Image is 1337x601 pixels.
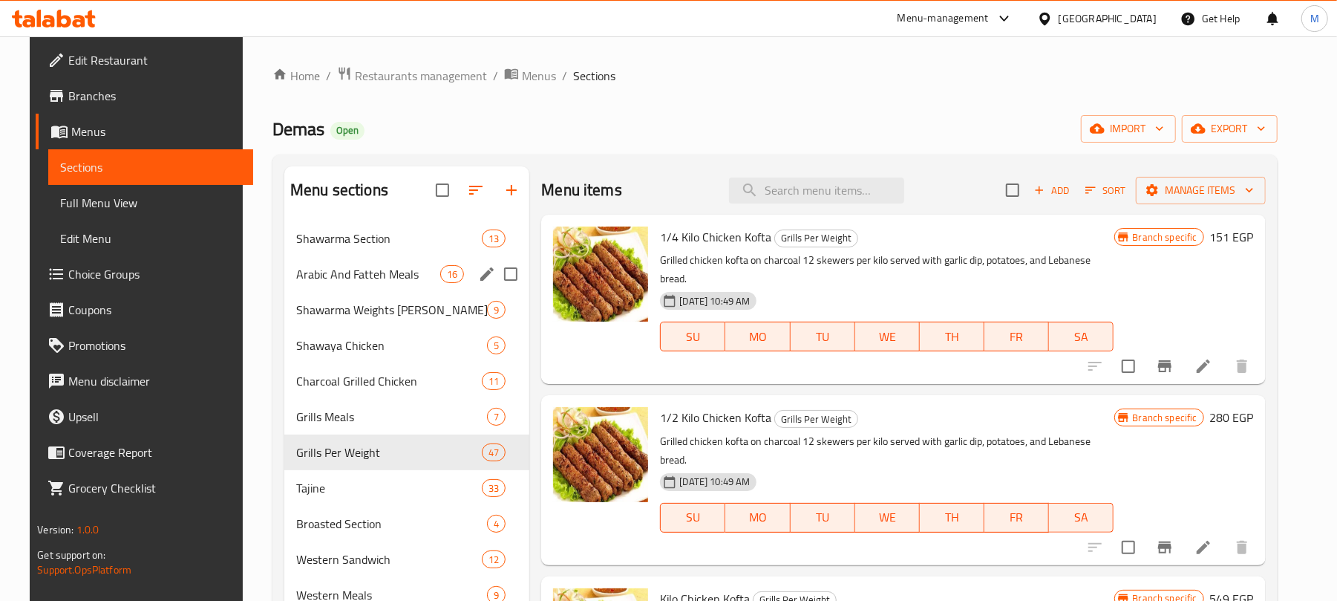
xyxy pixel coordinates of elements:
a: Support.OpsPlatform [37,560,131,579]
div: Tajine33 [284,470,529,506]
a: Coverage Report [36,435,253,470]
span: [DATE] 10:49 AM [673,475,756,489]
span: Get support on: [37,545,105,565]
span: 13 [483,232,505,246]
span: Branch specific [1127,411,1203,425]
span: SU [667,507,719,528]
span: Sections [573,67,615,85]
button: Manage items [1136,177,1266,204]
span: Grills Per Weight [775,230,857,247]
button: delete [1224,348,1260,384]
button: TU [791,322,855,351]
button: TH [920,322,984,351]
div: items [482,444,506,461]
span: 1/4 Kilo Chicken Kofta [660,226,771,248]
span: Choice Groups [68,265,241,283]
span: Menus [522,67,556,85]
button: TU [791,503,855,533]
img: 1/4 Kilo Chicken Kofta [553,227,648,322]
button: WE [855,503,920,533]
p: Grilled chicken kofta on charcoal 12 skewers per kilo served with garlic dip, potatoes, and Leban... [660,251,1114,288]
div: items [482,479,506,497]
a: Restaurants management [337,66,487,85]
div: Broasted Section4 [284,506,529,542]
span: SA [1055,326,1108,348]
div: Grills Per Weight [774,230,858,247]
button: SA [1049,503,1114,533]
a: Edit Restaurant [36,42,253,78]
a: Menus [36,114,253,149]
button: Add section [494,172,529,208]
div: Arabic And Fatteh Meals16edit [284,256,529,292]
span: [DATE] 10:49 AM [673,294,756,308]
span: Upsell [68,408,241,426]
span: Sort sections [458,172,494,208]
div: items [440,265,464,283]
div: Grills Meals7 [284,399,529,435]
button: edit [476,263,498,285]
a: Edit menu item [1194,357,1212,375]
span: 1/2 Kilo Chicken Kofta [660,406,771,429]
a: Upsell [36,399,253,435]
button: Add [1028,179,1076,202]
span: WE [861,507,914,528]
span: 9 [488,303,505,317]
div: Shawarma Weights [PERSON_NAME]9 [284,292,529,328]
button: Sort [1082,179,1130,202]
p: Grilled chicken kofta on charcoal 12 skewers per kilo served with garlic dip, potatoes, and Leban... [660,432,1114,470]
li: / [326,67,331,85]
span: Manage items [1148,181,1254,200]
div: Tajine [296,479,482,497]
span: M [1310,10,1319,27]
span: Grills Per Weight [775,411,857,428]
a: Menus [504,66,556,85]
span: MO [731,326,784,348]
a: Promotions [36,328,253,363]
div: Western Sandwich12 [284,542,529,577]
span: Coverage Report [68,444,241,461]
span: SU [667,326,719,348]
span: Shawaya Chicken [296,337,487,354]
input: search [729,178,904,204]
span: Open [330,124,365,137]
span: import [1093,120,1164,138]
a: Sections [48,149,253,185]
button: SU [660,503,725,533]
div: items [482,550,506,568]
span: Add [1032,182,1072,199]
span: Restaurants management [355,67,487,85]
a: Edit menu item [1194,539,1212,556]
h6: 151 EGP [1210,227,1254,247]
span: WE [861,326,914,348]
span: Charcoal Grilled Chicken [296,372,482,390]
button: import [1081,115,1176,143]
span: Version: [37,520,73,539]
span: Sections [60,158,241,176]
a: Coupons [36,292,253,328]
a: Full Menu View [48,185,253,221]
button: MO [725,503,790,533]
span: 16 [441,267,463,282]
span: Arabic And Fatteh Meals [296,265,440,283]
span: Branches [68,87,241,105]
span: Branch specific [1127,230,1203,244]
span: Grills Per Weight [296,444,482,461]
div: Shawarma Section13 [284,221,529,256]
li: / [493,67,498,85]
div: Open [330,122,365,140]
div: Charcoal Grilled Chicken11 [284,363,529,399]
button: delete [1224,530,1260,565]
span: Menu disclaimer [68,372,241,390]
a: Edit Menu [48,221,253,256]
a: Menu disclaimer [36,363,253,399]
button: FR [984,322,1049,351]
li: / [562,67,567,85]
a: Grocery Checklist [36,470,253,506]
button: FR [984,503,1049,533]
button: export [1182,115,1278,143]
span: Promotions [68,337,241,354]
span: TU [797,326,849,348]
button: SA [1049,322,1114,351]
span: 11 [483,374,505,389]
